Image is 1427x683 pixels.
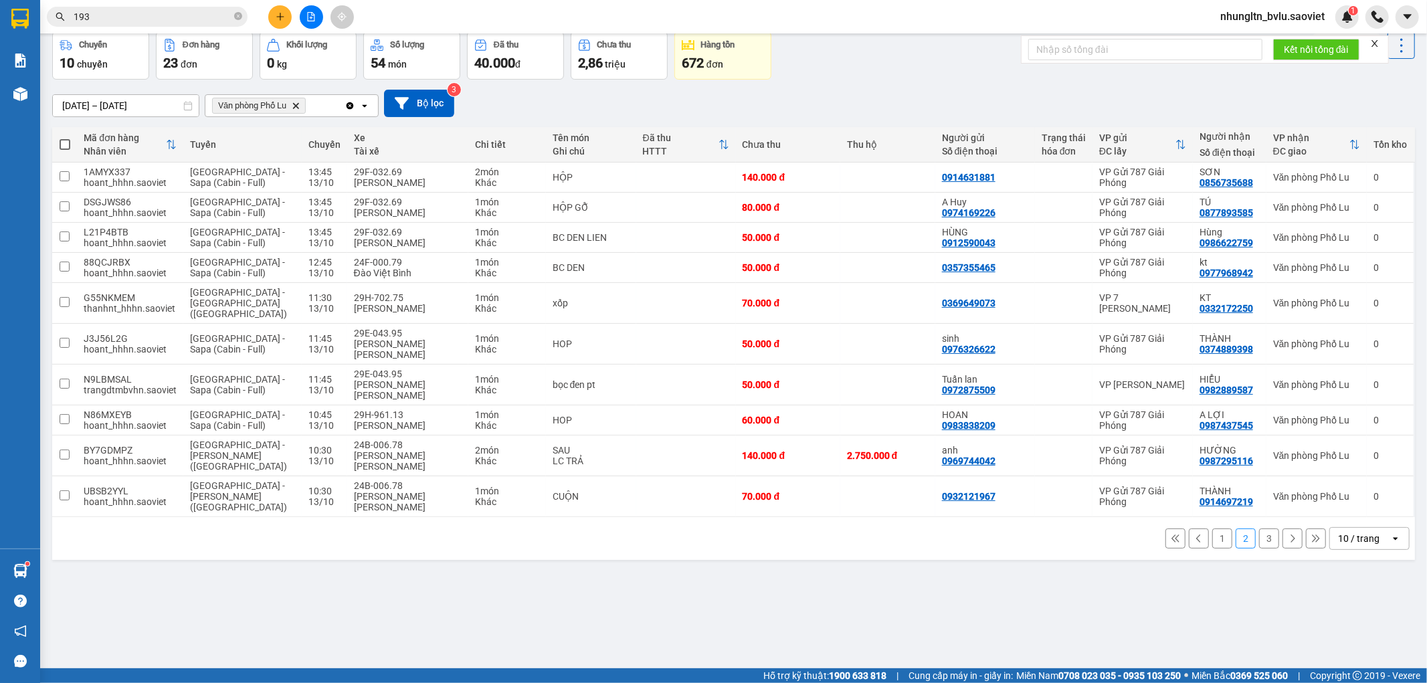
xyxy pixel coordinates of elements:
div: VP Gửi 787 Giải Phóng [1099,333,1186,355]
div: SAU [553,445,630,456]
div: Văn phòng Phố Lu [1273,172,1360,183]
div: Đã thu [643,132,719,143]
span: [GEOGRAPHIC_DATA] - Sapa (Cabin - Full) [190,374,285,395]
button: Bộ lọc [384,90,454,117]
div: hoant_hhhn.saoviet [84,456,177,466]
div: 1 món [475,374,539,385]
div: Văn phòng Phố Lu [1273,415,1360,425]
div: HTTT [643,146,719,157]
span: [GEOGRAPHIC_DATA] - Sapa (Cabin - Full) [190,409,285,431]
span: 23 [163,55,178,71]
svg: Clear all [345,100,355,111]
div: 1 món [475,333,539,344]
th: Toggle SortBy [77,127,183,163]
div: 60.000 đ [743,415,834,425]
div: LC TRẢ [553,456,630,466]
div: CUỘN [553,491,630,502]
div: Đơn hàng [183,40,219,50]
div: THÀNH [1200,333,1260,344]
img: phone-icon [1371,11,1384,23]
span: món [388,59,407,70]
img: logo-vxr [11,9,29,29]
div: ĐC giao [1273,146,1349,157]
span: [GEOGRAPHIC_DATA] - Sapa (Cabin - Full) [190,257,285,278]
div: 0972875509 [942,385,995,395]
div: trangdtmbvhn.saoviet [84,385,177,395]
div: G55NKMEM [84,292,177,303]
button: 2 [1236,528,1256,549]
div: 13/10 [308,344,341,355]
div: Văn phòng Phố Lu [1273,202,1360,213]
div: HIỂU [1200,374,1260,385]
div: 13:45 [308,167,341,177]
div: A LỢI [1200,409,1260,420]
span: aim [337,12,347,21]
input: Selected Văn phòng Phố Lu. [308,99,310,112]
div: 29F-032.69 [354,227,462,237]
img: solution-icon [13,54,27,68]
div: 0932121967 [942,491,995,502]
button: Kết nối tổng đài [1273,39,1359,60]
div: Chưa thu [597,40,632,50]
div: VP Gửi 787 Giải Phóng [1099,409,1186,431]
div: thanhnt_hhhn.saoviet [84,303,177,314]
div: Khác [475,496,539,507]
div: 24F-000.79 [354,257,462,268]
div: Người gửi [942,132,1028,143]
span: ⚪️ [1184,673,1188,678]
button: Đã thu40.000đ [467,31,564,80]
span: message [14,655,27,668]
div: 2 món [475,167,539,177]
div: Khác [475,207,539,218]
span: close-circle [234,12,242,20]
div: 13/10 [308,177,341,188]
div: Chuyến [79,40,107,50]
div: 0986622759 [1200,237,1253,248]
div: 24B-006.78 [354,440,462,450]
button: file-add [300,5,323,29]
span: Miền Nam [1016,668,1181,683]
div: VP 7 [PERSON_NAME] [1099,292,1186,314]
div: 0912590043 [942,237,995,248]
button: aim [330,5,354,29]
span: [GEOGRAPHIC_DATA] - Sapa (Cabin - Full) [190,197,285,218]
div: VP Gửi 787 Giải Phóng [1099,227,1186,248]
th: Toggle SortBy [1266,127,1367,163]
div: 0 [1373,202,1407,213]
div: anh [942,445,1028,456]
div: Khác [475,268,539,278]
div: 0357355465 [942,262,995,273]
sup: 1 [25,562,29,566]
span: 54 [371,55,385,71]
div: 0976326622 [942,344,995,355]
div: 10:45 [308,409,341,420]
div: 0983838209 [942,420,995,431]
div: Văn phòng Phố Lu [1273,262,1360,273]
div: 13:45 [308,197,341,207]
div: 50.000 đ [743,262,834,273]
div: 11:30 [308,292,341,303]
div: TÚ [1200,197,1260,207]
div: Thu hộ [847,139,929,150]
sup: 1 [1349,6,1358,15]
div: Số điện thoại [942,146,1028,157]
span: [GEOGRAPHIC_DATA] - [GEOGRAPHIC_DATA] ([GEOGRAPHIC_DATA]) [190,287,287,319]
div: Văn phòng Phố Lu [1273,379,1360,390]
span: 1 [1351,6,1355,15]
span: 10 [60,55,74,71]
span: [GEOGRAPHIC_DATA] - Sapa (Cabin - Full) [190,167,285,188]
span: nhungltn_bvlu.saoviet [1210,8,1335,25]
div: 0982889587 [1200,385,1253,395]
span: Kết nối tổng đài [1284,42,1349,57]
span: đ [515,59,520,70]
div: KT [1200,292,1260,303]
div: 10:30 [308,486,341,496]
div: 0877893585 [1200,207,1253,218]
div: hoant_hhhn.saoviet [84,177,177,188]
div: 1 món [475,409,539,420]
div: Tài xế [354,146,462,157]
div: UBSB2YYL [84,486,177,496]
div: 13/10 [308,237,341,248]
div: Người nhận [1200,131,1260,142]
div: 13/10 [308,207,341,218]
